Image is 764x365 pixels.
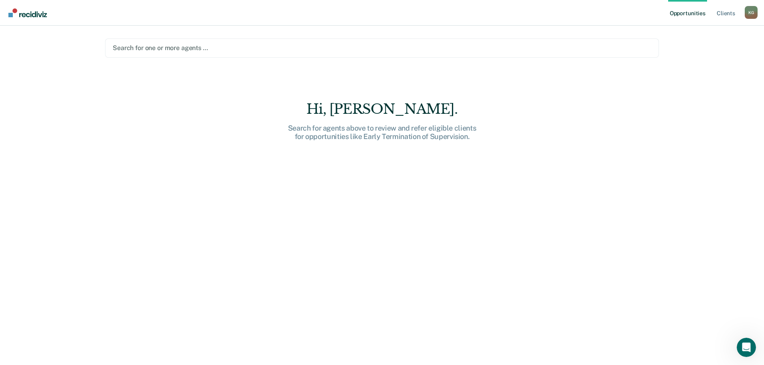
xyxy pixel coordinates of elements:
div: Search for agents above to review and refer eligible clients for opportunities like Early Termina... [254,124,511,141]
iframe: Intercom live chat [737,338,756,357]
button: Profile dropdown button [745,6,758,19]
div: Hi, [PERSON_NAME]. [254,101,511,117]
img: Recidiviz [8,8,47,17]
div: K G [745,6,758,19]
